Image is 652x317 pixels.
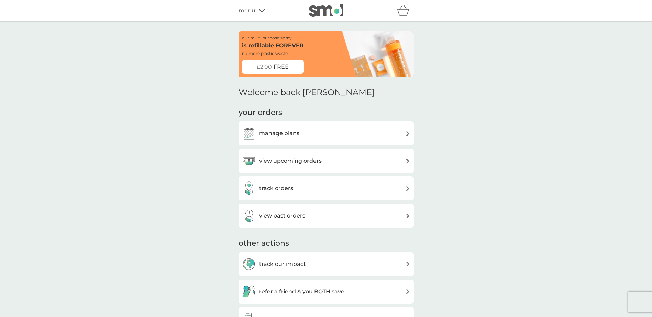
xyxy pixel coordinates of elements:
h2: Welcome back [PERSON_NAME] [239,87,375,97]
p: our multi purpose spray [242,35,292,41]
h3: refer a friend & you BOTH save [259,287,344,296]
h3: manage plans [259,129,299,138]
h3: view upcoming orders [259,156,322,165]
h3: your orders [239,107,282,118]
span: £2.00 [257,62,272,71]
div: basket [397,4,414,17]
img: arrow right [405,289,410,294]
p: is refillable FOREVER [242,41,304,50]
img: smol [309,4,343,17]
img: arrow right [405,158,410,164]
span: menu [239,6,255,15]
img: arrow right [405,131,410,136]
img: arrow right [405,261,410,267]
h3: other actions [239,238,289,249]
h3: track orders [259,184,293,193]
img: arrow right [405,186,410,191]
h3: view past orders [259,211,305,220]
h3: track our impact [259,260,306,269]
img: arrow right [405,213,410,219]
p: no more plastic waste [242,50,288,57]
span: FREE [274,62,289,71]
